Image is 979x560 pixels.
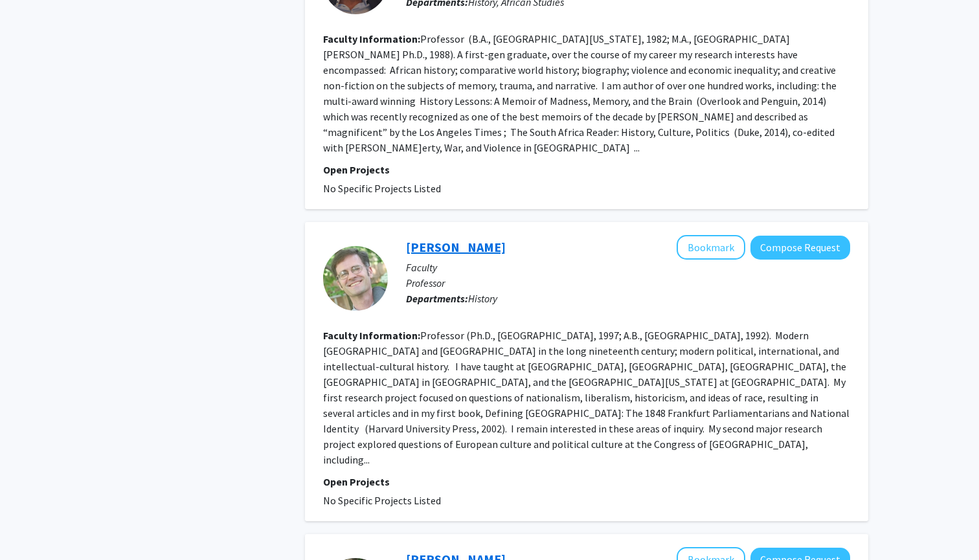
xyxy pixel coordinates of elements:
p: Open Projects [323,474,850,489]
p: Professor [406,275,850,291]
button: Compose Request to Brian Vick [750,236,850,260]
a: [PERSON_NAME] [406,239,506,255]
iframe: Chat [10,502,55,550]
fg-read-more: Professor (Ph.D., [GEOGRAPHIC_DATA], 1997; A.B., [GEOGRAPHIC_DATA], 1992). Modern [GEOGRAPHIC_DAT... [323,329,850,466]
p: Open Projects [323,162,850,177]
span: No Specific Projects Listed [323,494,441,507]
button: Add Brian Vick to Bookmarks [677,235,745,260]
span: No Specific Projects Listed [323,182,441,195]
b: Faculty Information: [323,32,420,45]
b: Faculty Information: [323,329,420,342]
b: Departments: [406,292,468,305]
fg-read-more: Professor (B.A., [GEOGRAPHIC_DATA][US_STATE], 1982; M.A., [GEOGRAPHIC_DATA][PERSON_NAME] Ph.D., 1... [323,32,837,154]
span: History [468,292,497,305]
p: Faculty [406,260,850,275]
